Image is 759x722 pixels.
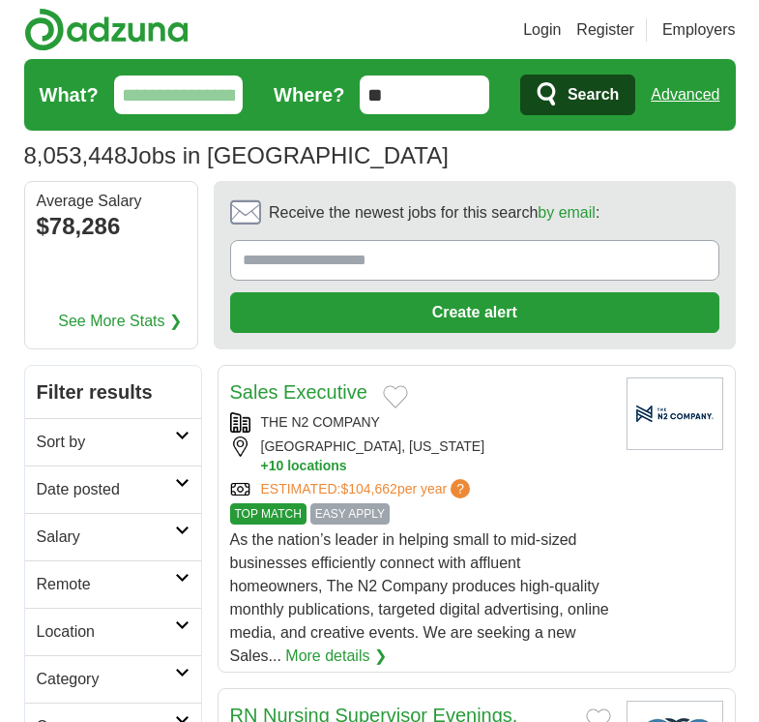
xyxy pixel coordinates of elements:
[627,377,723,450] img: Company logo
[24,8,189,51] img: Adzuna logo
[25,418,201,466] a: Sort by
[576,18,634,42] a: Register
[261,457,269,475] span: +
[25,608,201,655] a: Location
[523,18,561,42] a: Login
[230,436,611,475] div: [GEOGRAPHIC_DATA], [US_STATE]
[37,478,175,501] h2: Date posted
[25,560,201,608] a: Remote
[230,292,719,333] button: Create alert
[340,481,396,496] span: $104,662
[230,381,367,403] a: Sales Executive
[40,80,99,109] label: What?
[261,479,475,499] a: ESTIMATED:$104,662per year?
[383,385,408,408] button: Add to favorite jobs
[24,138,128,173] span: 8,053,448
[310,503,390,525] span: EASY APPLY
[37,526,175,549] h2: Salary
[37,209,186,244] div: $78,286
[25,366,201,418] h2: Filter results
[662,18,736,42] a: Employers
[37,431,175,454] h2: Sort by
[261,457,611,475] button: +10 locations
[230,412,611,433] div: THE N2 COMPANY
[25,655,201,703] a: Category
[25,466,201,513] a: Date posted
[25,513,201,560] a: Salary
[37,194,186,209] div: Average Salary
[520,75,635,115] button: Search
[230,531,609,664] span: As the nation’s leader in helping small to mid-sized businesses efficiently connect with affluent...
[24,142,449,168] h1: Jobs in [GEOGRAPHIC_DATA]
[568,75,619,114] span: Search
[285,645,387,668] a: More details ❯
[269,201,599,225] span: Receive the newest jobs for this search :
[37,573,175,596] h2: Remote
[538,204,596,221] a: by email
[37,668,175,691] h2: Category
[451,479,470,498] span: ?
[651,75,719,114] a: Advanced
[230,503,307,525] span: TOP MATCH
[37,620,175,644] h2: Location
[58,310,182,333] a: See More Stats ❯
[274,80,344,109] label: Where?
